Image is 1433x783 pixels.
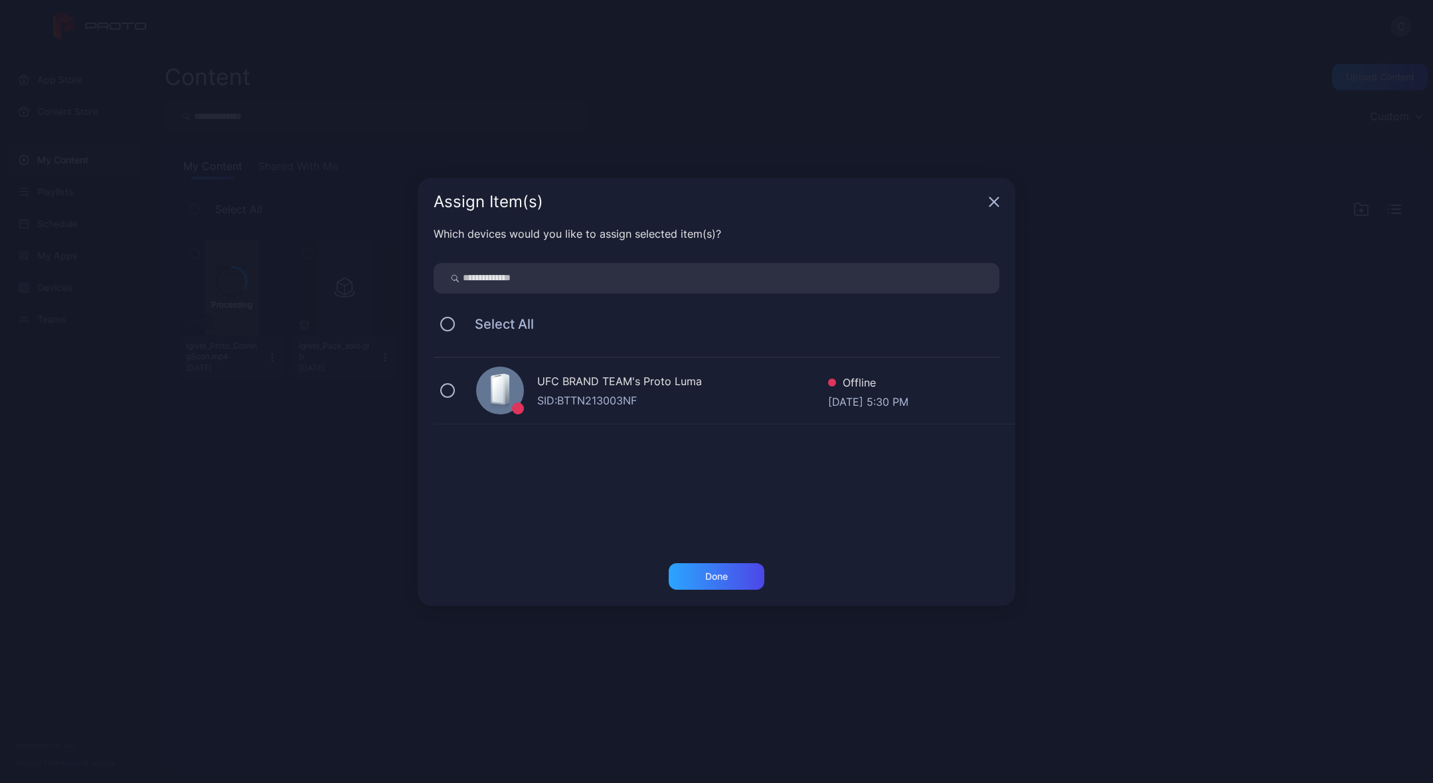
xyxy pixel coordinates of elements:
div: Assign Item(s) [434,194,983,210]
button: Done [669,563,764,590]
div: SID: BTTN213003NF [537,392,828,408]
div: Offline [828,375,908,394]
div: Which devices would you like to assign selected item(s)? [434,226,999,242]
div: Done [705,571,728,582]
div: [DATE] 5:30 PM [828,394,908,407]
span: Select All [462,316,534,332]
div: UFC BRAND TEAM's Proto Luma [537,373,828,392]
